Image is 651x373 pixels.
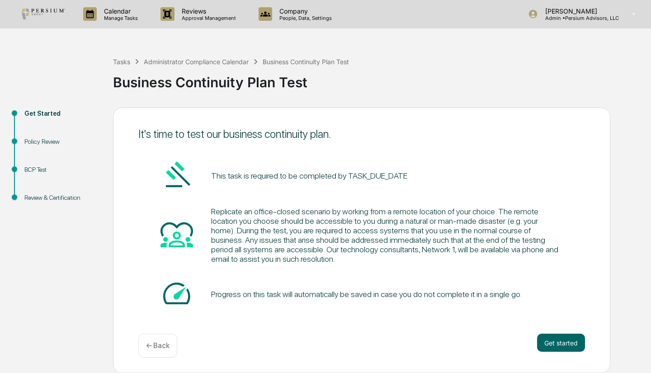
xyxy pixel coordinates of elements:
[537,334,585,352] button: Get started
[272,15,336,21] p: People, Data, Settings
[24,137,99,146] div: Policy Review
[160,218,193,250] img: Heart
[160,277,193,310] img: Speed-dial
[113,58,130,66] div: Tasks
[160,159,193,191] img: Gavel
[211,170,407,182] pre: This task is required to be completed by TASK_DUE_DATE
[146,341,170,350] p: ← Back
[24,193,99,203] div: Review & Certification
[24,165,99,175] div: BCP Test
[144,58,249,66] div: Administrator Compliance Calendar
[24,109,99,118] div: Get Started
[211,289,522,299] div: Progress on this task will automatically be saved in case you do not complete it in a single go.
[272,7,336,15] p: Company
[138,127,585,141] div: It's time to test our business continuity plan.
[263,58,349,66] div: Business Continuity Plan Test
[175,7,241,15] p: Reviews
[113,67,646,90] div: Business Continuity Plan Test
[538,7,619,15] p: [PERSON_NAME]
[538,15,619,21] p: Admin • Persium Advisors, LLC
[97,7,142,15] p: Calendar
[97,15,142,21] p: Manage Tasks
[22,9,65,19] img: logo
[175,15,241,21] p: Approval Management
[211,207,562,264] div: Replicate an office-closed scenario by working from a remote location of your choice. The remote ...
